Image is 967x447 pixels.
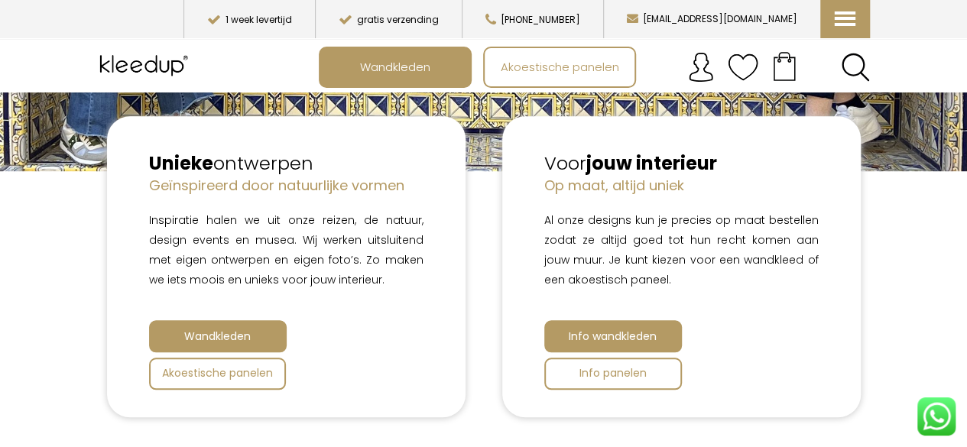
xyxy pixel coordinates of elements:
[544,176,819,195] h4: Op maat, altijd uniek
[184,329,251,344] span: Wandkleden
[352,52,439,81] span: Wandkleden
[149,210,423,290] p: Inspiratie halen we uit onze reizen, de natuur, design events en musea. Wij werken uitsluitend me...
[579,365,647,381] span: Info panelen
[686,52,716,83] img: account.svg
[149,176,423,195] h4: Geïnspireerd door natuurlijke vormen
[149,358,286,390] a: Akoestische panelen
[544,320,682,352] a: Info wandkleden
[544,358,682,390] a: Info panelen
[96,47,195,85] img: Kleedup
[758,47,810,85] a: Your cart
[320,48,470,86] a: Wandkleden
[485,48,634,86] a: Akoestische panelen
[544,210,819,290] p: Al onze designs kun je precies op maat bestellen zodat ze altijd goed tot hun recht komen aan jou...
[569,329,657,344] span: Info wandkleden
[841,53,870,82] a: Search
[492,52,628,81] span: Akoestische panelen
[149,320,287,352] a: Wandkleden
[728,52,758,83] img: verlanglijstje.svg
[162,365,273,381] span: Akoestische panelen
[319,47,881,88] nav: Main menu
